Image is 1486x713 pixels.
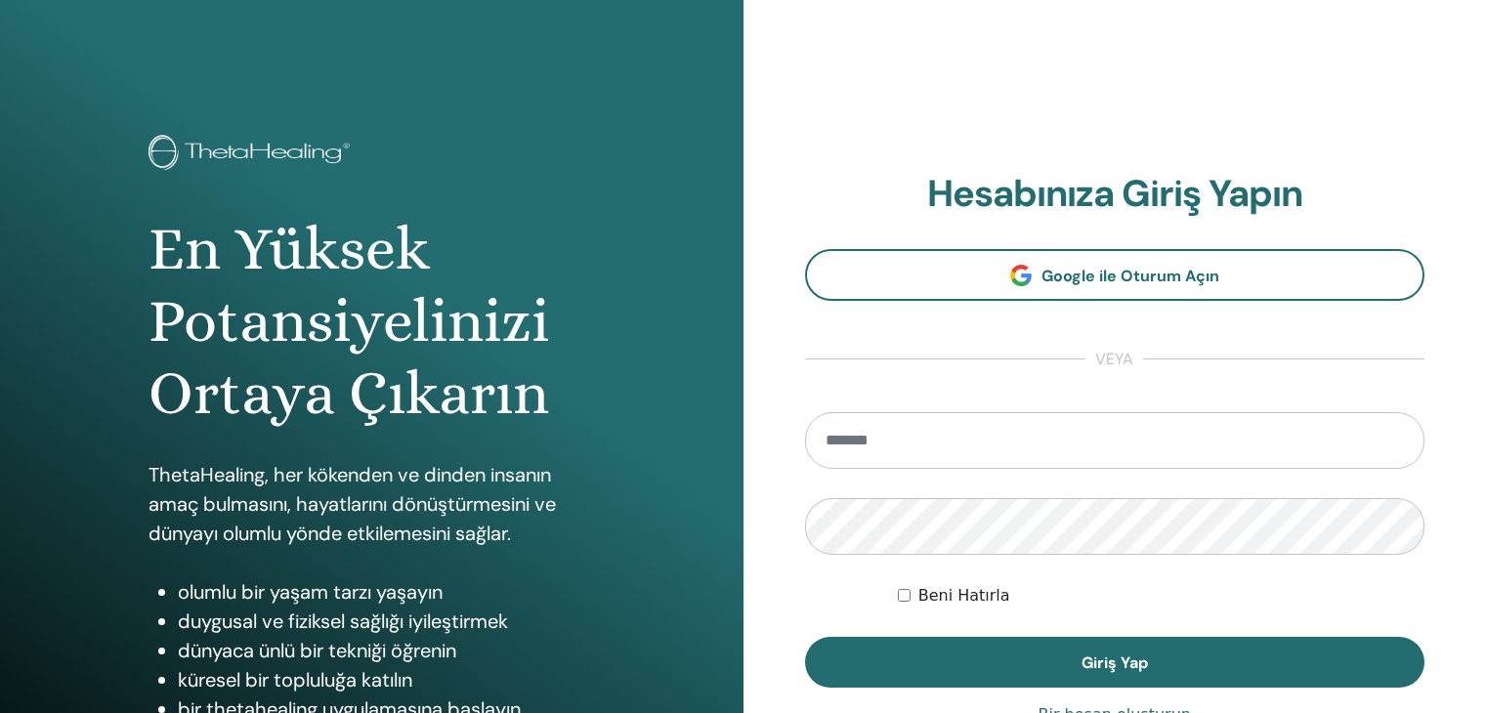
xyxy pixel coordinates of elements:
[178,608,508,634] font: duygusal ve fiziksel sağlığı iyileştirmek
[178,638,456,663] font: dünyaca ünlü bir tekniği öğrenin
[918,586,1010,605] font: Beni Hatırla
[805,249,1425,301] a: Google ile Oturum Açın
[898,584,1424,608] div: Beni süresiz olarak veya manuel olarak çıkış yapana kadar kimlik doğrulamalı tut
[178,579,443,605] font: olumlu bir yaşam tarzı yaşayın
[1082,652,1148,673] font: Giriş Yap
[927,169,1302,218] font: Hesabınıza Giriş Yapın
[178,667,412,692] font: küresel bir topluluğa katılın
[149,462,556,546] font: ThetaHealing, her kökenden ve dinden insanın amaç bulmasını, hayatlarını dönüştürmesini ve dünyay...
[1095,349,1133,369] font: veya
[805,637,1425,688] button: Giriş Yap
[149,214,549,429] font: En Yüksek Potansiyelinizi Ortaya Çıkarın
[1041,266,1219,286] font: Google ile Oturum Açın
